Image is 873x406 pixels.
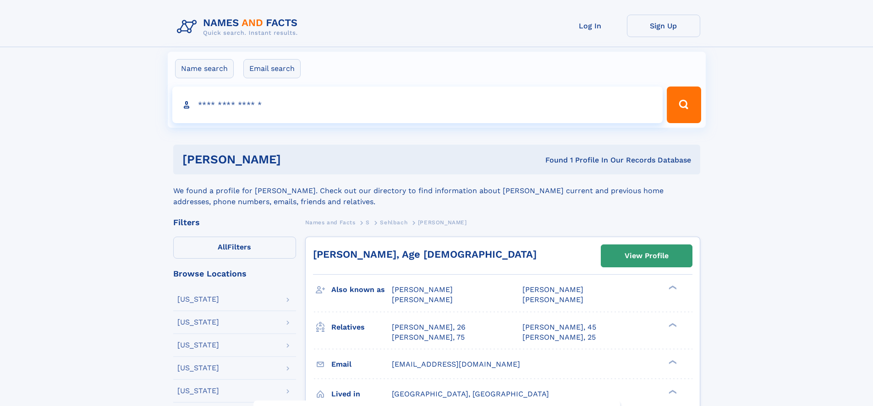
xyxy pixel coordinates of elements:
[522,295,583,304] span: [PERSON_NAME]
[666,322,677,328] div: ❯
[522,332,596,342] a: [PERSON_NAME], 25
[173,174,700,207] div: We found a profile for [PERSON_NAME]. Check out our directory to find information about [PERSON_N...
[601,245,692,267] a: View Profile
[305,217,356,228] a: Names and Facts
[331,319,392,335] h3: Relatives
[392,285,453,294] span: [PERSON_NAME]
[177,387,219,395] div: [US_STATE]
[177,364,219,372] div: [US_STATE]
[313,249,537,260] a: [PERSON_NAME], Age [DEMOGRAPHIC_DATA]
[392,322,466,332] a: [PERSON_NAME], 26
[177,296,219,303] div: [US_STATE]
[522,285,583,294] span: [PERSON_NAME]
[243,59,301,78] label: Email search
[331,386,392,402] h3: Lived in
[627,15,700,37] a: Sign Up
[173,15,305,39] img: Logo Names and Facts
[392,295,453,304] span: [PERSON_NAME]
[331,357,392,372] h3: Email
[366,217,370,228] a: S
[666,389,677,395] div: ❯
[392,390,549,398] span: [GEOGRAPHIC_DATA], [GEOGRAPHIC_DATA]
[392,360,520,368] span: [EMAIL_ADDRESS][DOMAIN_NAME]
[182,154,413,165] h1: [PERSON_NAME]
[418,219,467,226] span: [PERSON_NAME]
[625,245,669,266] div: View Profile
[331,282,392,298] h3: Also known as
[380,217,407,228] a: Sehlbach
[177,319,219,326] div: [US_STATE]
[173,237,296,259] label: Filters
[522,322,596,332] a: [PERSON_NAME], 45
[366,219,370,226] span: S
[666,359,677,365] div: ❯
[172,87,663,123] input: search input
[380,219,407,226] span: Sehlbach
[173,270,296,278] div: Browse Locations
[177,341,219,349] div: [US_STATE]
[175,59,234,78] label: Name search
[666,285,677,291] div: ❯
[392,332,465,342] a: [PERSON_NAME], 75
[218,243,227,251] span: All
[554,15,627,37] a: Log In
[173,218,296,227] div: Filters
[667,87,701,123] button: Search Button
[413,155,691,165] div: Found 1 Profile In Our Records Database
